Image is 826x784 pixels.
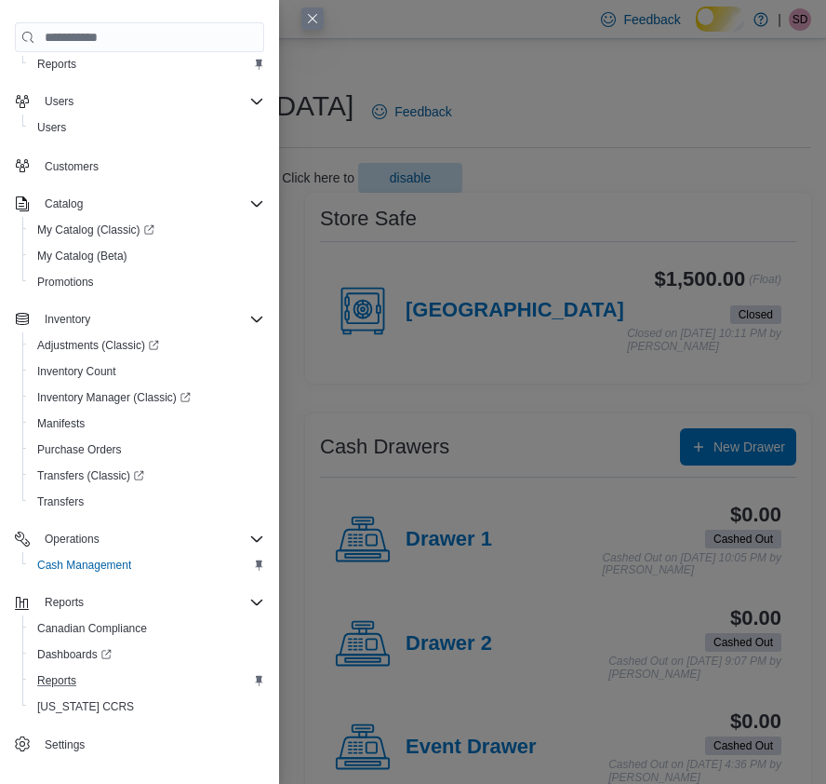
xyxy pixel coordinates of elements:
[7,306,272,332] button: Inventory
[22,694,272,720] button: [US_STATE] CCRS
[37,528,107,550] button: Operations
[37,90,81,113] button: Users
[30,465,152,487] a: Transfers (Classic)
[30,696,264,718] span: Washington CCRS
[15,56,264,762] nav: Complex example
[22,358,272,385] button: Inventory Count
[37,699,134,714] span: [US_STATE] CCRS
[37,155,106,178] a: Customers
[30,439,264,461] span: Purchase Orders
[7,731,272,758] button: Settings
[30,360,264,383] span: Inventory Count
[37,308,264,331] span: Inventory
[30,245,135,267] a: My Catalog (Beta)
[22,411,272,437] button: Manifests
[37,90,264,113] span: Users
[45,737,85,752] span: Settings
[30,412,92,435] a: Manifests
[22,115,272,141] button: Users
[37,591,91,614] button: Reports
[30,412,264,435] span: Manifests
[37,193,264,215] span: Catalog
[37,154,264,177] span: Customers
[22,51,272,77] button: Reports
[22,489,272,515] button: Transfers
[30,491,264,513] span: Transfers
[30,386,264,409] span: Inventory Manager (Classic)
[37,734,92,756] a: Settings
[37,733,264,756] span: Settings
[37,120,66,135] span: Users
[37,390,191,405] span: Inventory Manager (Classic)
[37,591,264,614] span: Reports
[30,219,264,241] span: My Catalog (Classic)
[37,528,264,550] span: Operations
[30,643,119,666] a: Dashboards
[30,245,264,267] span: My Catalog (Beta)
[7,526,272,552] button: Operations
[30,219,162,241] a: My Catalog (Classic)
[37,673,76,688] span: Reports
[22,217,272,243] a: My Catalog (Classic)
[37,468,144,483] span: Transfers (Classic)
[7,88,272,115] button: Users
[37,57,76,72] span: Reports
[30,617,264,640] span: Canadian Compliance
[45,532,100,547] span: Operations
[30,53,84,75] a: Reports
[22,332,272,358] a: Adjustments (Classic)
[22,463,272,489] a: Transfers (Classic)
[45,595,84,610] span: Reports
[30,491,91,513] a: Transfers
[7,589,272,615] button: Reports
[37,223,154,237] span: My Catalog (Classic)
[37,494,84,509] span: Transfers
[301,7,324,30] button: Close this dialog
[37,416,85,431] span: Manifests
[45,312,90,327] span: Inventory
[30,669,264,692] span: Reports
[30,334,167,357] a: Adjustments (Classic)
[37,442,122,457] span: Purchase Orders
[37,647,112,662] span: Dashboards
[30,334,264,357] span: Adjustments (Classic)
[30,360,124,383] a: Inventory Count
[22,243,272,269] button: My Catalog (Beta)
[7,152,272,179] button: Customers
[22,269,272,295] button: Promotions
[45,159,99,174] span: Customers
[30,696,141,718] a: [US_STATE] CCRS
[30,53,264,75] span: Reports
[37,364,116,379] span: Inventory Count
[37,338,159,353] span: Adjustments (Classic)
[30,439,129,461] a: Purchase Orders
[30,554,139,576] a: Cash Management
[30,271,101,293] a: Promotions
[22,642,272,668] a: Dashboards
[22,385,272,411] a: Inventory Manager (Classic)
[30,669,84,692] a: Reports
[22,437,272,463] button: Purchase Orders
[37,275,94,290] span: Promotions
[30,116,264,139] span: Users
[37,249,127,264] span: My Catalog (Beta)
[30,386,198,409] a: Inventory Manager (Classic)
[37,193,90,215] button: Catalog
[22,615,272,642] button: Canadian Compliance
[37,558,131,573] span: Cash Management
[30,116,73,139] a: Users
[22,668,272,694] button: Reports
[30,643,264,666] span: Dashboards
[7,191,272,217] button: Catalog
[30,617,154,640] a: Canadian Compliance
[30,554,264,576] span: Cash Management
[37,308,98,331] button: Inventory
[45,94,73,109] span: Users
[30,465,264,487] span: Transfers (Classic)
[45,196,83,211] span: Catalog
[37,621,147,636] span: Canadian Compliance
[22,552,272,578] button: Cash Management
[30,271,264,293] span: Promotions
